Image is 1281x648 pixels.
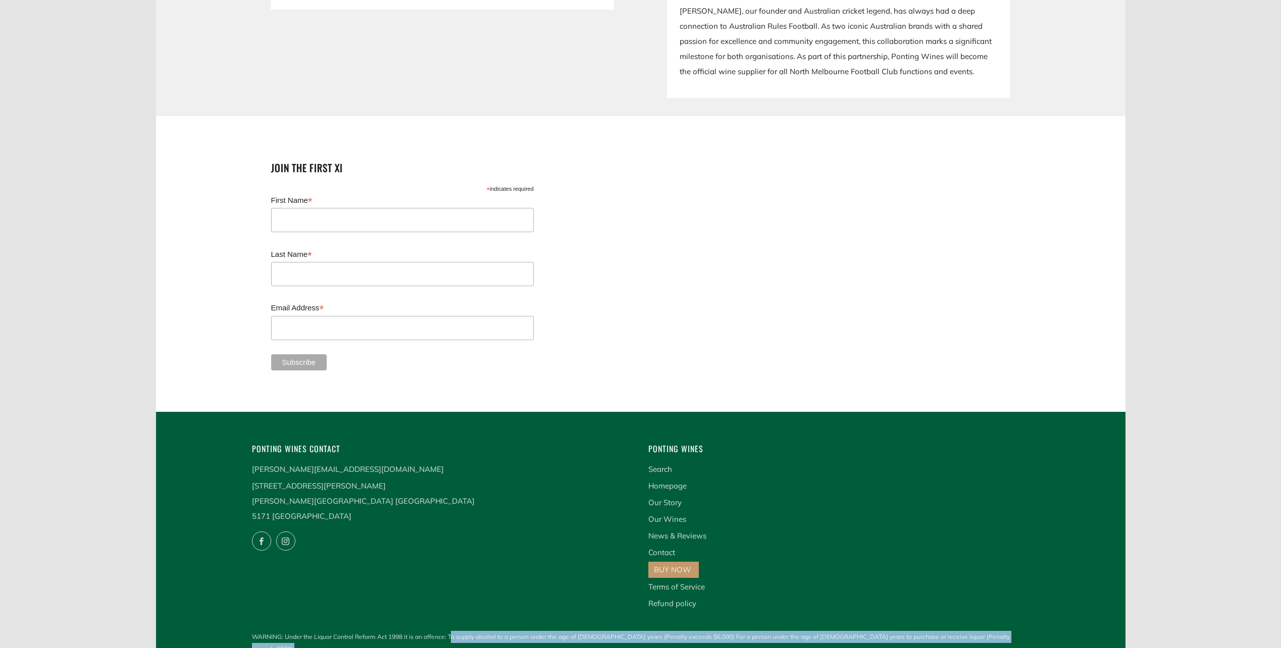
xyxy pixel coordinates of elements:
[654,565,691,574] a: BUY NOW
[271,183,534,193] div: indicates required
[648,498,682,507] a: Our Story
[648,599,696,608] a: Refund policy
[271,247,534,261] label: Last Name
[648,481,687,491] a: Homepage
[271,354,327,370] input: Subscribe
[252,478,633,524] p: [STREET_ADDRESS][PERSON_NAME] [PERSON_NAME][GEOGRAPHIC_DATA] [GEOGRAPHIC_DATA] 5171 [GEOGRAPHIC_D...
[252,464,444,474] a: [PERSON_NAME][EMAIL_ADDRESS][DOMAIN_NAME]
[271,193,534,207] label: First Name
[271,300,534,314] label: Email Address
[648,548,675,557] a: Contact
[680,4,998,79] div: [PERSON_NAME], our founder and Australian cricket legend, has always had a deep connection to Aus...
[648,582,705,591] a: Terms of Service
[648,442,1030,456] h4: Ponting Wines
[648,531,706,541] a: News & Reviews
[648,514,686,524] a: Our Wines
[648,464,672,474] a: Search
[252,442,633,456] h4: Ponting Wines Contact
[271,160,545,176] h2: Join the first XI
